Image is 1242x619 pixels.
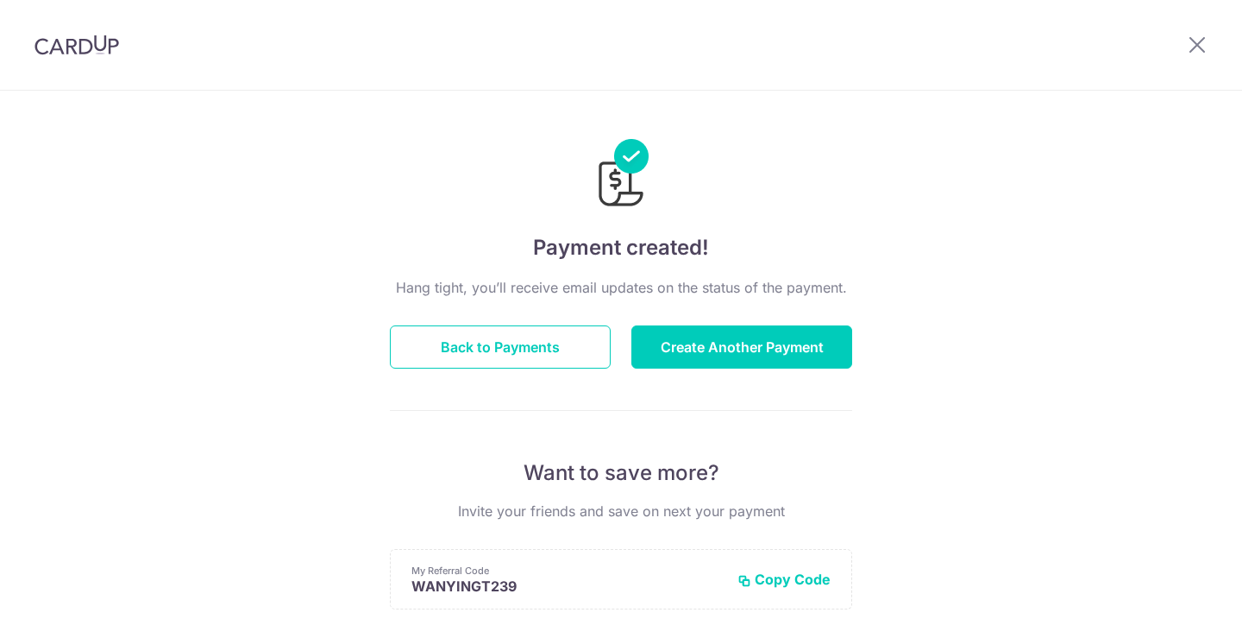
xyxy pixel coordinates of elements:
p: Invite your friends and save on next your payment [390,501,852,521]
button: Copy Code [737,571,831,588]
button: Back to Payments [390,325,611,369]
button: Create Another Payment [631,325,852,369]
h4: Payment created! [390,232,852,263]
p: Want to save more? [390,459,852,487]
p: Hang tight, you’ll receive email updates on the status of the payment. [390,277,852,298]
p: WANYINGT239 [411,578,724,595]
img: CardUp [34,35,119,55]
img: Payments [593,139,649,212]
p: My Referral Code [411,564,724,578]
